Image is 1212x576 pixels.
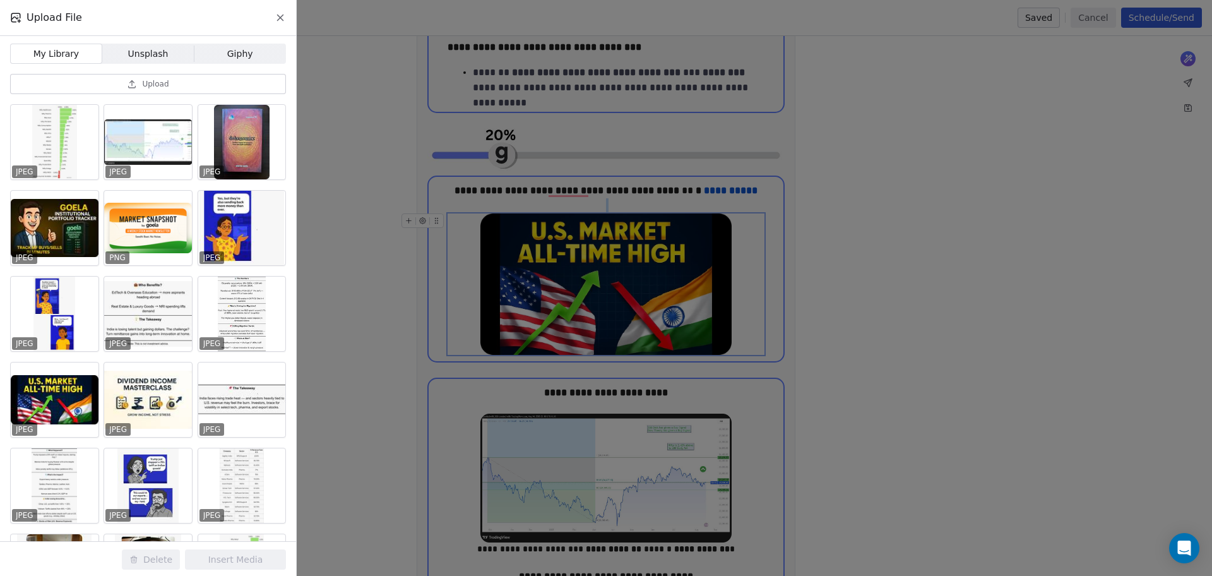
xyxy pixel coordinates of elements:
p: JPEG [203,339,221,349]
p: JPEG [109,339,127,349]
button: Insert Media [185,549,286,570]
button: Upload [10,74,286,94]
button: Delete [122,549,180,570]
p: JPEG [203,510,221,520]
span: Giphy [227,47,253,61]
p: JPEG [16,253,33,263]
span: Upload File [27,10,82,25]
p: PNG [109,253,126,263]
div: Open Intercom Messenger [1169,533,1199,563]
p: JPEG [203,167,221,177]
span: Upload [142,79,169,89]
p: JPEG [109,510,127,520]
p: JPEG [109,424,127,435]
span: Unsplash [128,47,169,61]
p: JPEG [203,253,221,263]
p: JPEG [203,424,221,435]
p: JPEG [16,339,33,349]
p: JPEG [16,424,33,435]
p: JPEG [16,510,33,520]
p: JPEG [16,167,33,177]
p: JPEG [109,167,127,177]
